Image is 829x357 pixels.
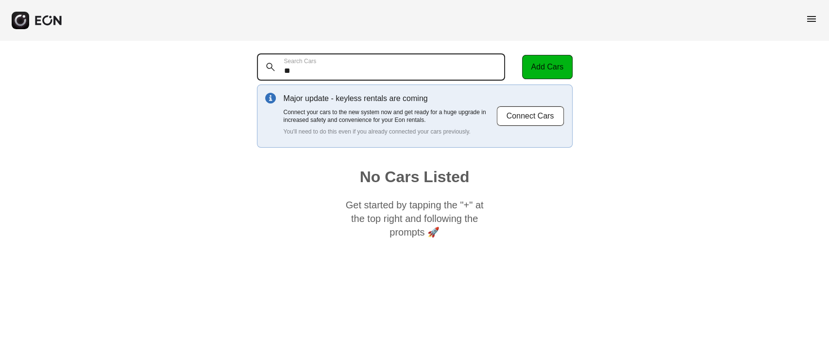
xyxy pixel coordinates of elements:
button: Connect Cars [496,106,564,126]
h1: No Cars Listed [360,171,470,183]
p: You'll need to do this even if you already connected your cars previously. [284,128,496,136]
button: Add Cars [522,55,573,79]
label: Search Cars [284,57,317,65]
p: Major update - keyless rentals are coming [284,93,496,104]
span: menu [806,13,817,25]
p: Get started by tapping the "+" at the top right and following the prompts 🚀 [342,198,488,239]
img: info [265,93,276,103]
p: Connect your cars to the new system now and get ready for a huge upgrade in increased safety and ... [284,108,496,124]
